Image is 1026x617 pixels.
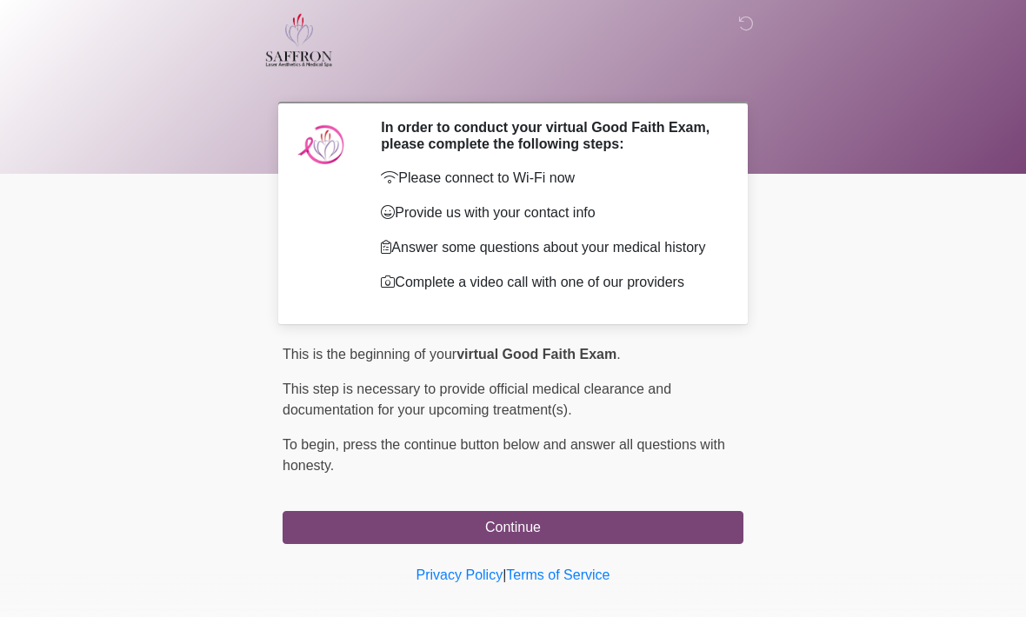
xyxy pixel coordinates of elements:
h2: In order to conduct your virtual Good Faith Exam, please complete the following steps: [381,119,717,152]
span: To begin, [283,437,343,452]
p: Please connect to Wi-Fi now [381,168,717,189]
span: This is the beginning of your [283,347,456,362]
strong: virtual Good Faith Exam [456,347,616,362]
span: . [616,347,620,362]
button: Continue [283,511,743,544]
span: press the continue button below and answer all questions with honesty. [283,437,725,473]
a: Privacy Policy [416,567,503,582]
img: Saffron Laser Aesthetics and Medical Spa Logo [265,13,333,67]
p: Provide us with your contact info [381,202,717,223]
a: | [503,567,506,582]
p: Complete a video call with one of our providers [381,272,717,293]
img: Agent Avatar [296,119,348,171]
span: This step is necessary to provide official medical clearance and documentation for your upcoming ... [283,381,671,417]
p: Answer some questions about your medical history [381,237,717,258]
a: Terms of Service [506,567,610,582]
